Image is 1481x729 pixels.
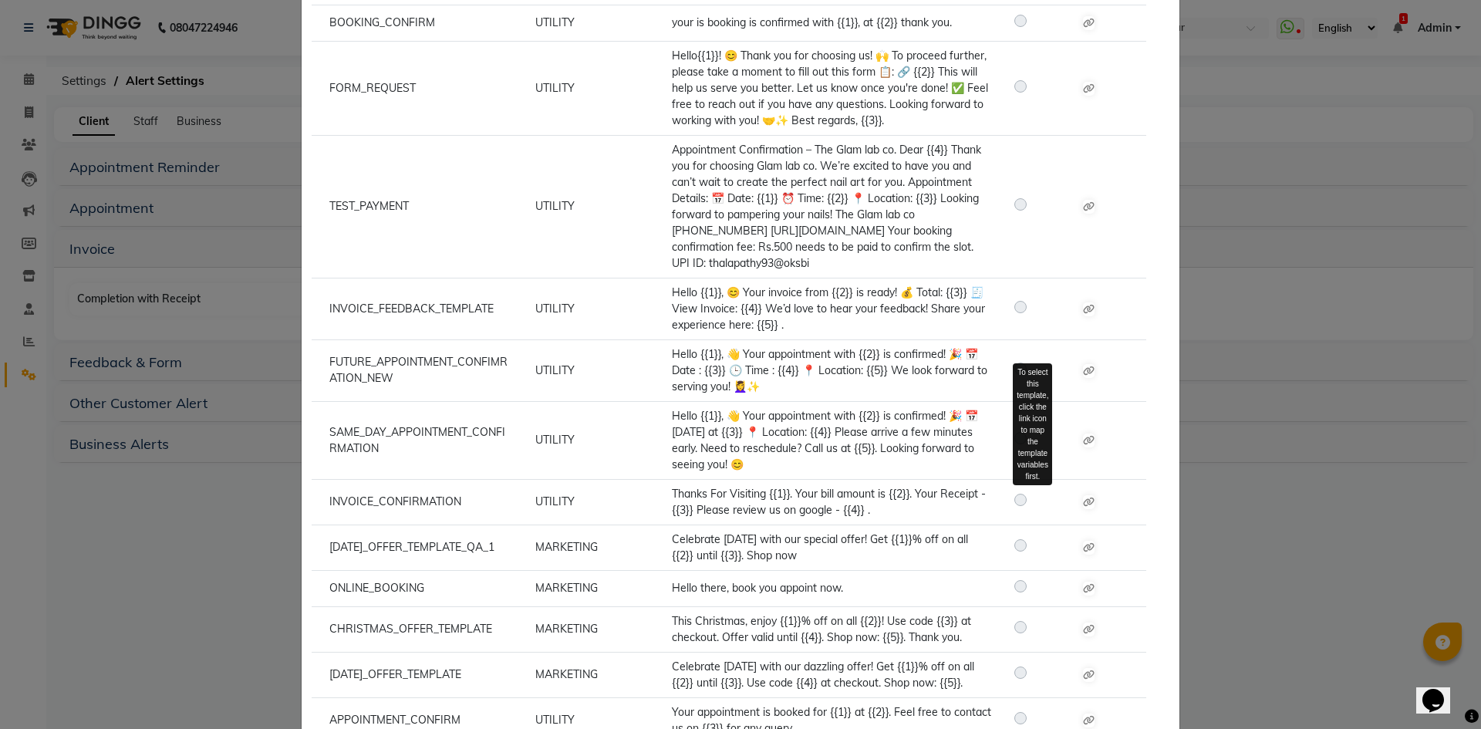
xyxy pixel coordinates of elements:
[672,15,952,29] span: your is booking is confirmed with {{1}}, at {{2}} thank you.
[329,667,461,681] span: [DATE]_OFFER_TEMPLATE
[535,540,598,554] span: MARKETING
[329,199,409,213] span: TEST_PAYMENT
[329,540,494,554] span: [DATE]_OFFER_TEMPLATE_QA_1
[535,622,598,636] span: MARKETING
[672,347,987,393] span: Hello {{1}}, 👋 Your appointment with {{2}} is confirmed! 🎉 📅 Date : {{3}} 🕒 Time : {{4}} 📍 Locati...
[329,581,424,595] span: ONLINE_BOOKING
[329,425,505,455] span: SAME_DAY_APPOINTMENT_CONFIRMATION
[329,15,435,29] span: BOOKING_CONFIRM
[535,15,575,29] span: UTILITY
[672,409,978,471] span: Hello {{1}}, 👋 Your appointment with {{2}} is confirmed! 🎉 📅 [DATE] at {{3}} 📍 Location: {{4}} Pl...
[672,487,986,517] span: Thanks For Visiting {{1}}. Your bill amount is {{2}}. Your Receipt - {{3}} Please review us on go...
[672,49,988,127] span: Hello{{1}}! 😊 Thank you for choosing us! 🙌 To proceed further, please take a moment to fill out t...
[329,494,461,508] span: INVOICE_CONFIRMATION
[535,302,575,316] span: UTILITY
[535,667,598,681] span: MARKETING
[535,199,575,213] span: UTILITY
[329,713,460,727] span: APPOINTMENT_CONFIRM
[535,433,575,447] span: UTILITY
[672,285,985,332] span: Hello {{1}}, 😊 Your invoice from {{2}} is ready! 💰 Total: {{3}} 🧾 View Invoice: {{4}} We’d love t...
[535,363,575,377] span: UTILITY
[672,581,843,595] span: Hello there, book you appoint now.
[535,494,575,508] span: UTILITY
[672,532,968,562] span: Celebrate [DATE] with our special offer! Get {{1}}% off on all {{2}} until {{3}}. Shop now
[672,660,974,690] span: Celebrate [DATE] with our dazzling offer! Get {{1}}% off on all {{2}} until {{3}}. Use code {{4}}...
[1416,667,1466,714] iframe: chat widget
[1013,363,1052,485] div: To select this template, click the link icon to map the template variables first.
[329,622,492,636] span: CHRISTMAS_OFFER_TEMPLATE
[535,581,598,595] span: MARKETING
[535,81,575,95] span: UTILITY
[535,713,575,727] span: UTILITY
[672,614,971,644] span: This Christmas, enjoy {{1}}% off on all {{2}}! Use code {{3}} at checkout. Offer valid until {{4}...
[329,355,508,385] span: FUTURE_APPOINTMENT_CONFIMRATION_NEW
[329,81,416,95] span: FORM_REQUEST
[672,143,981,270] span: Appointment Confirmation – The Glam lab co. Dear {{4}} Thank you for choosing Glam lab co. We’re ...
[329,302,494,316] span: INVOICE_FEEDBACK_TEMPLATE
